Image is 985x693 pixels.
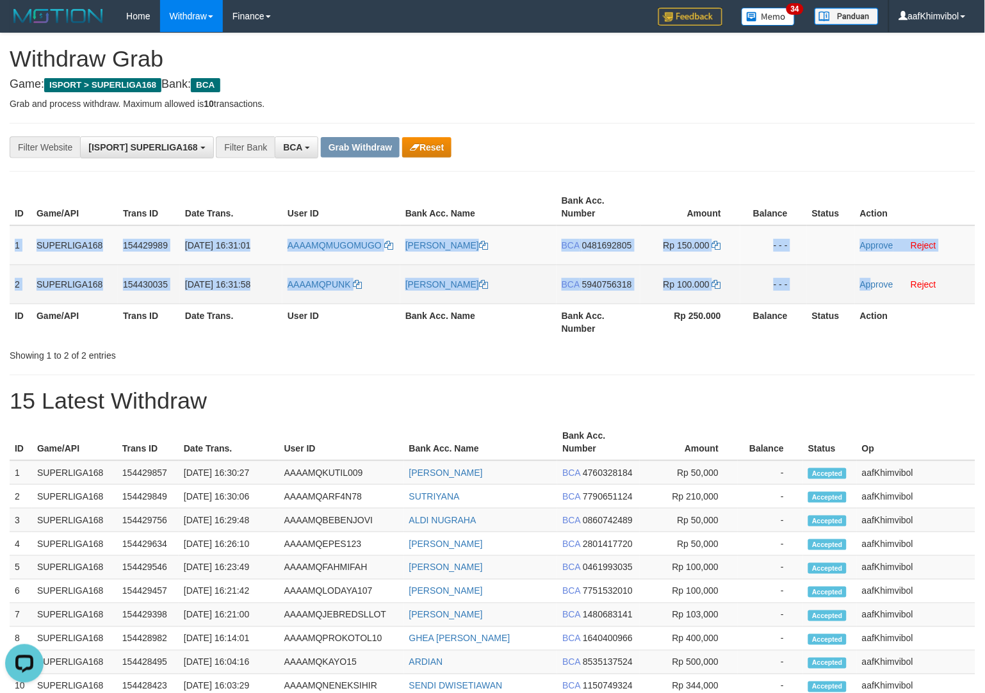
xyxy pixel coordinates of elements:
[117,556,179,580] td: 154429546
[279,556,404,580] td: AAAAMQFAHMIFAH
[32,485,117,509] td: SUPERLIGA168
[32,580,117,603] td: SUPERLIGA168
[32,651,117,674] td: SUPERLIGA168
[640,651,738,674] td: Rp 500,000
[640,556,738,580] td: Rp 100,000
[204,99,214,109] strong: 10
[860,279,893,289] a: Approve
[738,627,803,651] td: -
[288,240,393,250] a: AAAAMQMUGOMUGO
[10,78,975,91] h4: Game: Bank:
[807,304,855,340] th: Status
[10,603,32,627] td: 7
[855,189,975,225] th: Action
[640,532,738,556] td: Rp 50,000
[557,304,640,340] th: Bank Acc. Number
[409,468,483,478] a: [PERSON_NAME]
[857,627,975,651] td: aafKhimvibol
[117,651,179,674] td: 154428495
[179,627,279,651] td: [DATE] 16:14:01
[80,136,213,158] button: [ISPORT] SUPERLIGA168
[663,279,710,289] span: Rp 100.000
[10,556,32,580] td: 5
[10,485,32,509] td: 2
[911,279,936,289] a: Reject
[123,279,168,289] span: 154430035
[911,240,936,250] a: Reject
[409,633,510,644] a: GHEA [PERSON_NAME]
[282,189,400,225] th: User ID
[640,304,740,340] th: Rp 250.000
[32,532,117,556] td: SUPERLIGA168
[31,304,118,340] th: Game/API
[409,657,443,667] a: ARDIAN
[31,265,118,304] td: SUPERLIGA168
[32,424,117,461] th: Game/API
[117,603,179,627] td: 154429398
[117,461,179,485] td: 154429857
[583,657,633,667] span: Copy 8535137524 to clipboard
[10,424,32,461] th: ID
[10,97,975,110] p: Grab and process withdraw. Maximum allowed is transactions.
[275,136,318,158] button: BCA
[279,509,404,532] td: AAAAMQBEBENJOVI
[562,586,580,596] span: BCA
[857,651,975,674] td: aafKhimvibol
[640,509,738,532] td: Rp 50,000
[562,240,580,250] span: BCA
[10,509,32,532] td: 3
[557,189,640,225] th: Bank Acc. Number
[279,603,404,627] td: AAAAMQJEBREDSLLOT
[562,610,580,620] span: BCA
[409,491,460,501] a: SUTRIYANA
[808,492,847,503] span: Accepted
[279,651,404,674] td: AAAAMQKAYO15
[10,189,31,225] th: ID
[288,279,362,289] a: AAAAMQPUNK
[32,603,117,627] td: SUPERLIGA168
[117,627,179,651] td: 154428982
[117,509,179,532] td: 154429756
[738,603,803,627] td: -
[808,658,847,669] span: Accepted
[32,509,117,532] td: SUPERLIGA168
[562,633,580,644] span: BCA
[857,556,975,580] td: aafKhimvibol
[10,136,80,158] div: Filter Website
[321,137,400,158] button: Grab Withdraw
[409,515,476,525] a: ALDI NUGRAHA
[562,562,580,573] span: BCA
[640,580,738,603] td: Rp 100,000
[640,189,740,225] th: Amount
[562,657,580,667] span: BCA
[279,461,404,485] td: AAAAMQKUTIL009
[409,681,503,691] a: SENDI DWISETIAWAN
[808,539,847,550] span: Accepted
[118,304,180,340] th: Trans ID
[740,265,807,304] td: - - -
[10,46,975,72] h1: Withdraw Grab
[803,424,857,461] th: Status
[562,539,580,549] span: BCA
[583,633,633,644] span: Copy 1640400966 to clipboard
[32,461,117,485] td: SUPERLIGA168
[279,424,404,461] th: User ID
[279,580,404,603] td: AAAAMQLODAYA107
[583,562,633,573] span: Copy 0461993035 to clipboard
[279,485,404,509] td: AAAAMQARF4N78
[640,424,738,461] th: Amount
[582,279,632,289] span: Copy 5940756318 to clipboard
[808,634,847,645] span: Accepted
[860,240,893,250] a: Approve
[712,279,721,289] a: Copy 100000 to clipboard
[179,556,279,580] td: [DATE] 16:23:49
[117,580,179,603] td: 154429457
[562,279,580,289] span: BCA
[640,485,738,509] td: Rp 210,000
[557,424,640,461] th: Bank Acc. Number
[807,189,855,225] th: Status
[179,532,279,556] td: [DATE] 16:26:10
[10,388,975,414] h1: 15 Latest Withdraw
[815,8,879,25] img: panduan.png
[658,8,722,26] img: Feedback.jpg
